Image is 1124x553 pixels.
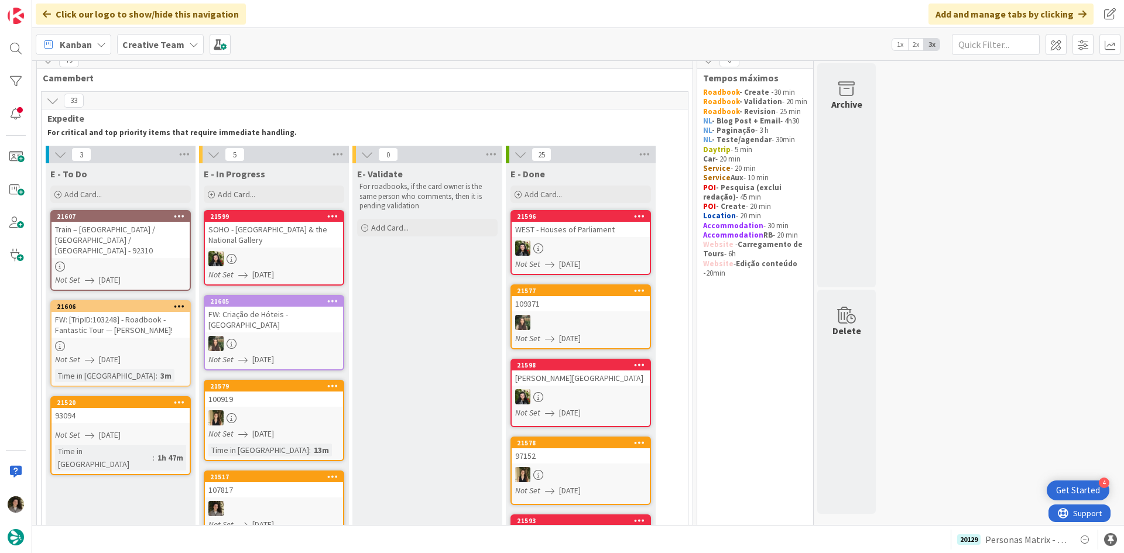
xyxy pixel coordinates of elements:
strong: POI [703,183,716,193]
span: E- Validate [357,168,403,180]
span: Camembert [43,72,678,84]
div: 21517 [205,472,343,482]
span: 25 [532,147,551,162]
div: BC [512,241,650,256]
strong: Accommodation [703,230,763,240]
div: 93094 [52,408,190,423]
span: [DATE] [559,332,581,345]
i: Not Set [515,333,540,344]
div: 3m [157,369,174,382]
div: 2157897152 [512,438,650,463]
i: Not Set [208,354,234,365]
span: Expedite [47,112,673,124]
a: 21605FW: Criação de Hóteis - [GEOGRAPHIC_DATA]IGNot Set[DATE] [204,295,344,370]
strong: Car [703,154,715,164]
div: 21579100919 [205,381,343,407]
i: Not Set [208,428,234,439]
strong: Service [703,163,731,173]
div: 21605 [210,297,343,305]
p: - 25 min [703,107,807,116]
p: - - 6h [703,240,807,259]
div: FW: [TripID:103248] - Roadbook - Fantastic Tour — [PERSON_NAME]! [52,312,190,338]
p: - 4h30 [703,116,807,126]
a: 21517107817MSNot Set[DATE] [204,470,344,552]
p: - 45 min [703,183,807,202]
span: Add Card... [525,189,562,200]
a: 21599SOHO - [GEOGRAPHIC_DATA] & the National GalleryBCNot Set[DATE] [204,210,344,286]
strong: - Revision [739,107,776,116]
i: Not Set [515,407,540,418]
div: IG [512,315,650,330]
p: 30 min [703,88,807,97]
div: 1h 47m [155,451,186,464]
div: SP [205,410,343,425]
div: 21577 [517,287,650,295]
strong: RB [763,230,773,240]
div: 21578 [517,439,650,447]
strong: - Create - [739,87,774,97]
div: Time in [GEOGRAPHIC_DATA] [55,445,153,470]
div: 21599 [205,211,343,222]
div: 21593 [512,516,650,552]
strong: - Teste/agendar [712,135,772,145]
strong: - Blog Post + Email [712,116,780,126]
p: - 30 min [703,221,807,231]
div: Add and manage tabs by clicking [928,4,1094,25]
strong: Carregamento de Tours [703,239,804,259]
span: : [153,451,155,464]
i: Not Set [208,269,234,280]
span: [DATE] [252,518,274,531]
div: 13m [311,444,332,456]
p: - 3 h [703,126,807,135]
div: 21517107817 [205,472,343,497]
div: 21599SOHO - [GEOGRAPHIC_DATA] & the National Gallery [205,211,343,248]
strong: Location [703,211,736,221]
span: 3x [924,39,940,50]
strong: Website [703,239,734,249]
div: 109371 [512,296,650,311]
div: 21593 [512,516,650,526]
div: 21598 [517,361,650,369]
img: BC [515,241,530,256]
div: Click our logo to show/hide this navigation [36,4,246,25]
p: For roadbooks, if the card owner is the same person who comments, then it is pending validation [359,182,495,211]
a: 21579100919SPNot Set[DATE]Time in [GEOGRAPHIC_DATA]:13m [204,380,344,461]
p: - 20 min [703,231,807,240]
span: [DATE] [99,353,121,366]
div: 107817 [205,482,343,497]
img: MS [8,496,24,513]
div: 21577 [512,286,650,296]
span: [DATE] [559,258,581,270]
a: 21577109371IGNot Set[DATE] [510,284,651,349]
div: 21598[PERSON_NAME][GEOGRAPHIC_DATA] [512,360,650,386]
a: 21596WEST - Houses of ParliamentBCNot Set[DATE] [510,210,651,275]
span: [DATE] [559,485,581,497]
div: Get Started [1056,485,1100,496]
div: 21607 [57,212,190,221]
div: 21605FW: Criação de Hóteis - [GEOGRAPHIC_DATA] [205,296,343,332]
span: Add Card... [64,189,102,200]
a: 21607Train – [GEOGRAPHIC_DATA] / [GEOGRAPHIC_DATA] / [GEOGRAPHIC_DATA] - 92310Not Set[DATE] [50,210,191,291]
strong: Accommodation [703,221,763,231]
span: : [309,444,311,456]
i: Not Set [208,519,234,530]
span: [DATE] [252,269,274,281]
a: 2152093094Not Set[DATE]Time in [GEOGRAPHIC_DATA]:1h 47m [50,396,191,475]
strong: - Paginação [712,125,755,135]
div: 21599 [210,212,343,221]
strong: Aux [731,173,743,183]
img: Visit kanbanzone.com [8,8,24,24]
strong: - Pesquisa (exclui redação) [703,183,783,202]
strong: POI [703,201,716,211]
img: SP [515,467,530,482]
div: 4 [1099,478,1109,488]
a: 2157897152SPNot Set[DATE] [510,437,651,505]
span: Support [25,2,53,16]
div: 21578 [512,438,650,448]
div: BC [205,251,343,266]
div: Delete [832,324,861,338]
strong: Daytrip [703,145,731,154]
span: Add Card... [371,222,409,233]
span: Tempos máximos [703,72,799,84]
div: IG [205,336,343,351]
